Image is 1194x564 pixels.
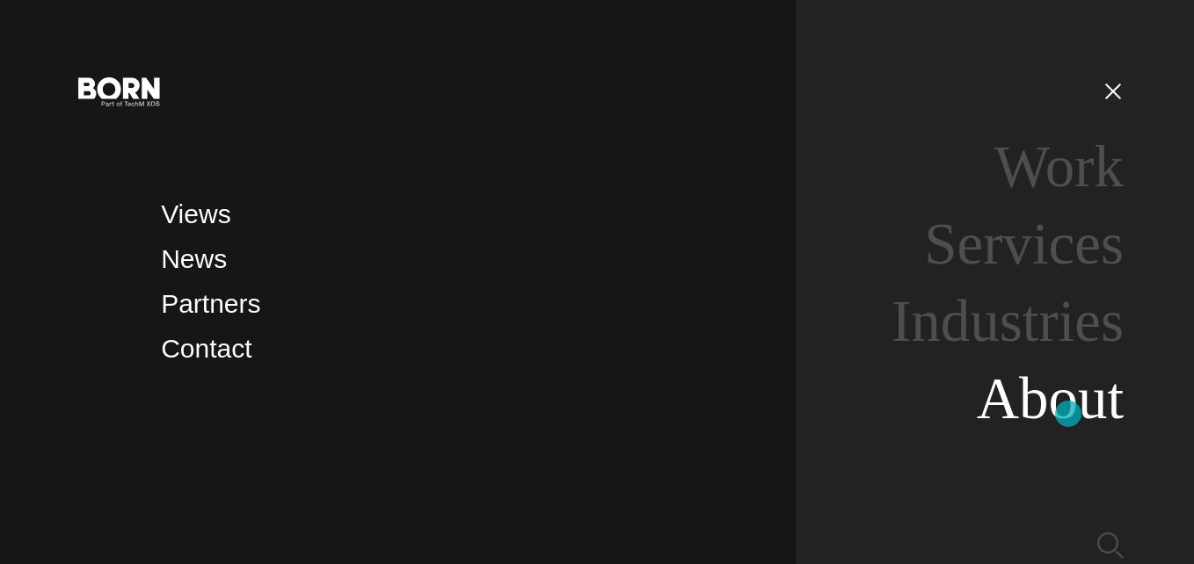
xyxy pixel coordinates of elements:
[924,211,1124,276] a: Services
[161,244,227,273] a: News
[1092,72,1134,109] button: Open
[977,365,1124,430] a: About
[161,334,251,363] a: Contact
[892,288,1124,353] a: Industries
[161,199,230,228] a: Views
[994,134,1124,199] a: Work
[1097,532,1124,559] img: Search
[161,289,260,318] a: Partners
